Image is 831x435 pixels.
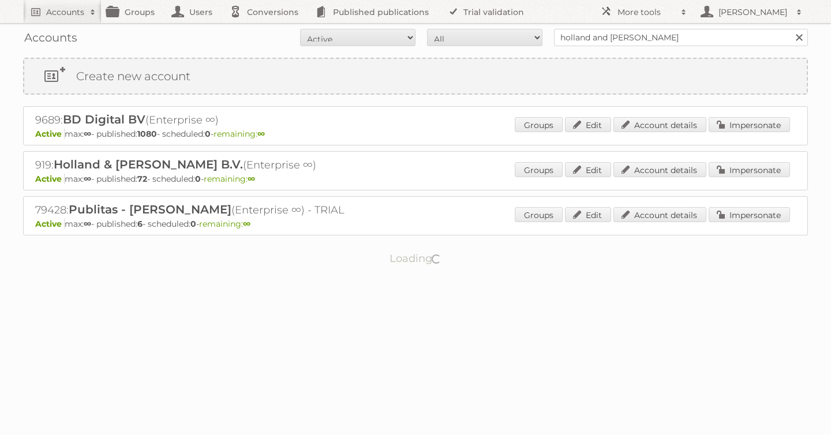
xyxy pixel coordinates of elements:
[195,174,201,184] strong: 0
[35,174,65,184] span: Active
[565,207,611,222] a: Edit
[716,6,791,18] h2: [PERSON_NAME]
[84,129,91,139] strong: ∞
[204,174,255,184] span: remaining:
[248,174,255,184] strong: ∞
[137,174,147,184] strong: 72
[709,117,790,132] a: Impersonate
[54,157,243,171] span: Holland & [PERSON_NAME] B.V.
[35,174,796,184] p: max: - published: - scheduled: -
[205,129,211,139] strong: 0
[137,219,143,229] strong: 6
[617,6,675,18] h2: More tools
[35,202,439,217] h2: 79428: (Enterprise ∞) - TRIAL
[84,174,91,184] strong: ∞
[35,219,796,229] p: max: - published: - scheduled: -
[613,207,706,222] a: Account details
[35,112,439,127] h2: 9689: (Enterprise ∞)
[709,162,790,177] a: Impersonate
[84,219,91,229] strong: ∞
[243,219,250,229] strong: ∞
[515,207,563,222] a: Groups
[515,117,563,132] a: Groups
[190,219,196,229] strong: 0
[613,117,706,132] a: Account details
[24,59,807,93] a: Create new account
[565,162,611,177] a: Edit
[353,247,478,270] p: Loading
[214,129,265,139] span: remaining:
[257,129,265,139] strong: ∞
[199,219,250,229] span: remaining:
[613,162,706,177] a: Account details
[35,129,65,139] span: Active
[709,207,790,222] a: Impersonate
[565,117,611,132] a: Edit
[137,129,157,139] strong: 1080
[63,112,145,126] span: BD Digital BV
[35,157,439,172] h2: 919: (Enterprise ∞)
[515,162,563,177] a: Groups
[35,219,65,229] span: Active
[35,129,796,139] p: max: - published: - scheduled: -
[69,202,231,216] span: Publitas - [PERSON_NAME]
[46,6,84,18] h2: Accounts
